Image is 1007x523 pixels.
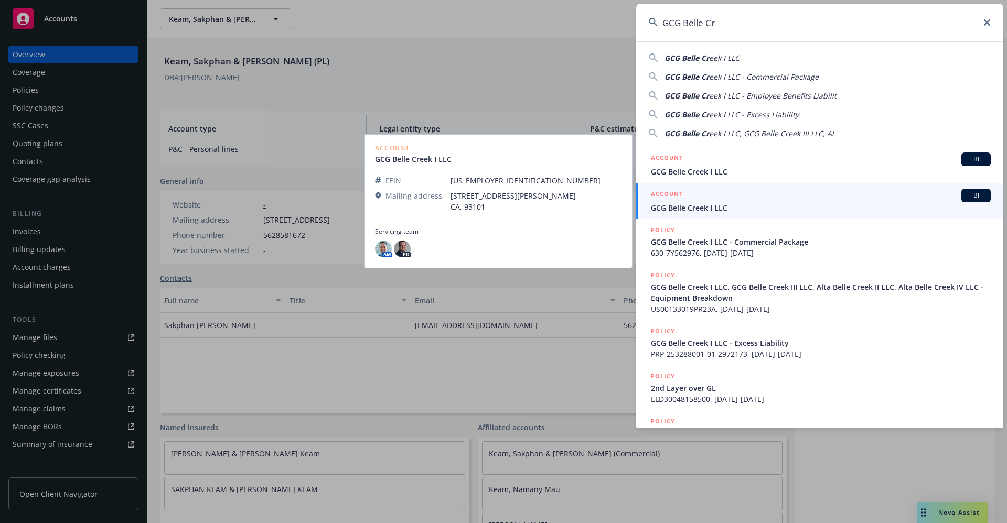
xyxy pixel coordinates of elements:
[636,320,1003,365] a: POLICYGCG Belle Creek I LLC - Excess LiabilityPRP-253288001-01-2972173, [DATE]-[DATE]
[651,247,991,258] span: 630-7Y562976, [DATE]-[DATE]
[665,53,709,63] span: GCG Belle Cr
[651,326,675,336] h5: POLICY
[651,225,675,235] h5: POLICY
[636,147,1003,183] a: ACCOUNTBIGCG Belle Creek I LLC
[709,72,819,82] span: eek I LLC - Commercial Package
[709,53,740,63] span: eek I LLC
[665,72,709,82] span: GCG Belle Cr
[709,91,837,101] span: eek I LLC - Employee Benefits Liabilit
[651,416,675,427] h5: POLICY
[665,128,709,138] span: GCG Belle Cr
[665,91,709,101] span: GCG Belle Cr
[636,219,1003,264] a: POLICYGCG Belle Creek I LLC - Commercial Package630-7Y562976, [DATE]-[DATE]
[709,128,834,138] span: eek I LLC, GCG Belle Creek III LLC, Al
[636,183,1003,219] a: ACCOUNTBIGCG Belle Creek I LLC
[651,166,991,177] span: GCG Belle Creek I LLC
[651,303,991,314] span: US00133019PR23A, [DATE]-[DATE]
[651,394,991,405] span: ELD30048158500, [DATE]-[DATE]
[709,110,799,119] span: eek I LLC - Excess Liability
[651,383,991,394] span: 2nd Layer over GL
[651,189,683,201] h5: ACCOUNT
[966,191,987,200] span: BI
[651,152,683,165] h5: ACCOUNT
[651,371,675,382] h5: POLICY
[651,202,991,213] span: GCG Belle Creek I LLC
[651,337,991,348] span: GCG Belle Creek I LLC - Excess Liability
[636,410,1003,455] a: POLICY[1st Layer XS] Property Program
[651,281,991,303] span: GCG Belle Creek I LLC, GCG Belle Creek III LLC, Alta Belle Creek II LLC, Alta Belle Creek IV LLC ...
[651,236,991,247] span: GCG Belle Creek I LLC - Commercial Package
[651,428,991,439] span: [1st Layer XS] Property Program
[636,365,1003,410] a: POLICY2nd Layer over GLELD30048158500, [DATE]-[DATE]
[651,270,675,280] h5: POLICY
[966,155,987,164] span: BI
[636,4,1003,41] input: Search...
[665,110,709,119] span: GCG Belle Cr
[636,264,1003,320] a: POLICYGCG Belle Creek I LLC, GCG Belle Creek III LLC, Alta Belle Creek II LLC, Alta Belle Creek I...
[651,348,991,359] span: PRP-253288001-01-2972173, [DATE]-[DATE]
